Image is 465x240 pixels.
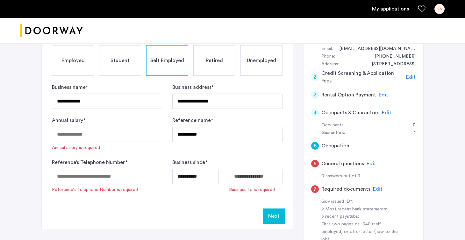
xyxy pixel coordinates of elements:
div: 4 [311,109,319,116]
div: 1 [408,129,416,137]
label: Business since * [172,159,207,166]
h5: Rental Option Payment [321,91,376,99]
div: 0 answers out of 3 [321,173,416,180]
button: Next [263,208,285,224]
span: Employed [61,57,85,64]
input: Available date [172,169,219,184]
div: Email: [321,45,333,53]
span: Annual salary is required [52,145,162,151]
label: Business address * [172,83,214,91]
span: Edit [373,187,383,192]
div: +12036900745 [368,53,416,60]
div: 2 Most recent bank statements: [321,206,402,213]
h5: Occupation [321,142,349,150]
h5: Occupants & Guarantors [321,109,379,116]
span: Retired [206,57,223,64]
div: 5 [311,142,319,150]
div: 3 [311,91,319,99]
span: Edit [382,110,391,115]
span: Edit [379,92,388,97]
a: Favorites [418,5,426,13]
div: 6 [311,160,319,167]
span: Edit [406,74,416,80]
span: Unemployed [247,57,276,64]
div: Address: [321,60,339,68]
span: Edit [367,161,376,166]
div: 0 [406,122,416,129]
span: Self Employed [150,57,184,64]
a: Cazamio logo [20,19,83,43]
div: DN [434,4,445,14]
div: 3 recent paystubs: [321,213,402,221]
a: My application [372,5,409,13]
div: Phone: [321,53,335,60]
div: Gov issued ID*: [321,198,402,206]
label: Annual salary * [52,116,85,124]
div: Occupants: [321,122,345,129]
div: 7 [311,185,319,193]
label: Reference’s Telephone Number * [52,159,127,166]
input: Available date [229,169,283,184]
h5: Credit Screening & Application Fees [321,69,404,85]
h5: General questions [321,160,364,167]
h5: Required documents [321,185,370,193]
div: 2 [311,73,319,81]
label: Reference name * [172,116,213,124]
img: logo [20,19,83,43]
span: Reference’s Telephone Number is required [52,187,162,193]
div: uhuynh10@gmail.com [333,45,416,53]
div: 240 Exeter Street [365,60,416,68]
span: Student [111,57,130,64]
div: Guarantors: [321,129,345,137]
label: Business name * [52,83,88,91]
span: Business to is required [229,187,283,193]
